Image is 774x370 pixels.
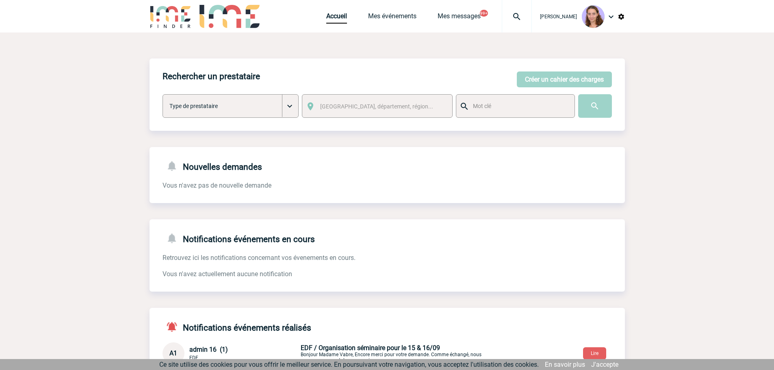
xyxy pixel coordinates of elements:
[189,355,198,361] span: EDF
[159,361,539,368] span: Ce site utilise des cookies pour vous offrir le meilleur service. En poursuivant votre navigation...
[163,270,292,278] span: Vous n'avez actuellement aucune notification
[301,344,492,363] p: Bonjour Madame Vabre, Encore merci pour votre demande. Comme échangé, nous sommes au regret de ne...
[163,342,625,364] div: Conversation privée : Client - Agence
[320,103,433,110] span: [GEOGRAPHIC_DATA], département, région...
[163,160,262,172] h4: Nouvelles demandes
[471,101,567,111] input: Mot clé
[163,71,260,81] h4: Rechercher un prestataire
[583,347,606,359] button: Lire
[591,361,618,368] a: J'accepte
[166,232,183,244] img: notifications-24-px-g.png
[150,5,192,28] img: IME-Finder
[368,12,416,24] a: Mes événements
[578,94,612,118] input: Submit
[301,344,440,352] span: EDF / Organisation séminaire pour le 15 & 16/09
[163,232,315,244] h4: Notifications événements en cours
[326,12,347,24] a: Accueil
[480,10,488,17] button: 99+
[540,14,577,19] span: [PERSON_NAME]
[163,349,492,357] a: A1 admin 16 (1) EDF EDF / Organisation séminaire pour le 15 & 16/09Bonjour Madame Vabre, Encore m...
[163,254,356,262] span: Retrouvez ici les notifications concernant vos évenements en cours.
[189,346,228,353] span: admin 16 (1)
[163,182,271,189] span: Vous n'avez pas de nouvelle demande
[582,5,605,28] img: 101030-1.png
[577,349,613,357] a: Lire
[166,160,183,172] img: notifications-24-px-g.png
[169,349,177,357] span: A1
[163,321,311,333] h4: Notifications événements réalisés
[166,321,183,333] img: notifications-active-24-px-r.png
[438,12,481,24] a: Mes messages
[545,361,585,368] a: En savoir plus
